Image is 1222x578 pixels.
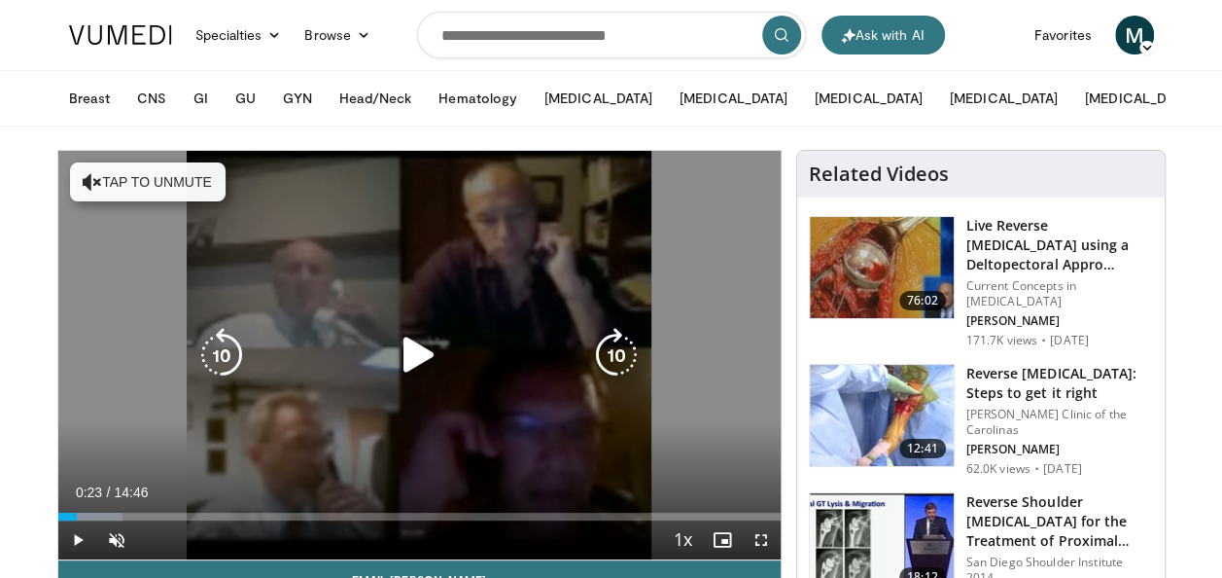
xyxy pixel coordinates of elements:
[69,25,172,45] img: VuMedi Logo
[899,439,946,458] span: 12:41
[809,163,949,186] h4: Related Videos
[1073,79,1205,118] button: [MEDICAL_DATA]
[938,79,1069,118] button: [MEDICAL_DATA]
[1050,333,1089,348] p: [DATE]
[821,16,945,54] button: Ask with AI
[742,521,781,560] button: Fullscreen
[125,79,178,118] button: CNS
[533,79,664,118] button: [MEDICAL_DATA]
[966,364,1153,403] h3: Reverse [MEDICAL_DATA]: Steps to get it right
[664,521,703,560] button: Playback Rate
[809,364,1153,477] a: 12:41 Reverse [MEDICAL_DATA]: Steps to get it right [PERSON_NAME] Clinic of the Carolinas [PERSON...
[70,163,226,201] button: Tap to unmute
[966,492,1153,551] h3: Reverse Shoulder [MEDICAL_DATA] for the Treatment of Proximal Humeral …
[966,407,1153,438] p: [PERSON_NAME] Clinic of the Carolinas
[58,513,781,521] div: Progress Bar
[809,216,1153,348] a: 76:02 Live Reverse [MEDICAL_DATA] using a Deltopectoral Appro… Current Concepts in [MEDICAL_DATA]...
[97,521,136,560] button: Unmute
[803,79,934,118] button: [MEDICAL_DATA]
[114,485,148,500] span: 14:46
[58,521,97,560] button: Play
[58,151,781,560] video-js: Video Player
[899,291,946,310] span: 76:02
[966,278,1153,309] p: Current Concepts in [MEDICAL_DATA]
[966,333,1037,348] p: 171.7K views
[182,79,220,118] button: GI
[224,79,267,118] button: GU
[1043,461,1082,477] p: [DATE]
[1034,461,1039,477] div: ·
[966,216,1153,274] h3: Live Reverse [MEDICAL_DATA] using a Deltopectoral Appro…
[810,217,954,318] img: 684033_3.png.150x105_q85_crop-smart_upscale.jpg
[1115,16,1154,54] a: M
[1023,16,1103,54] a: Favorites
[328,79,424,118] button: Head/Neck
[76,485,102,500] span: 0:23
[271,79,323,118] button: GYN
[107,485,111,500] span: /
[966,313,1153,329] p: [PERSON_NAME]
[427,79,529,118] button: Hematology
[966,461,1030,477] p: 62.0K views
[703,521,742,560] button: Enable picture-in-picture mode
[1041,333,1046,348] div: ·
[810,365,954,466] img: 326034_0000_1.png.150x105_q85_crop-smart_upscale.jpg
[417,12,806,58] input: Search topics, interventions
[966,442,1153,457] p: [PERSON_NAME]
[57,79,122,118] button: Breast
[293,16,382,54] a: Browse
[184,16,294,54] a: Specialties
[668,79,799,118] button: [MEDICAL_DATA]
